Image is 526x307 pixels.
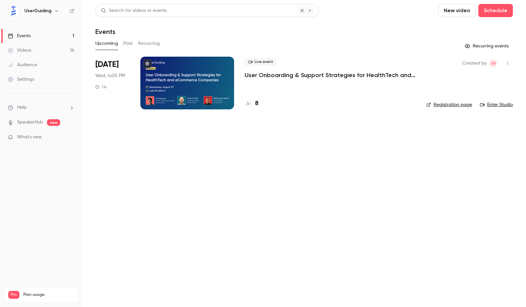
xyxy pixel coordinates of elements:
[478,4,513,17] button: Schedule
[24,8,51,14] h6: UserGuiding
[8,62,37,68] div: Audience
[23,292,74,297] span: Plan usage
[480,101,513,108] a: Enter Studio
[17,134,42,141] span: What's new
[245,71,416,79] a: User Onboarding & Support Strategies for HealthTech and eCommerce Companies
[426,101,472,108] a: Registration page
[462,59,487,67] span: Created by
[17,119,43,126] a: SpeakerHub
[95,28,115,36] h1: Events
[255,99,258,108] h4: 8
[245,99,258,108] a: 8
[462,41,513,51] button: Recurring events
[138,38,160,49] button: Recurring
[101,7,167,14] div: Search for videos or events
[123,38,133,49] button: Past
[47,119,60,126] span: new
[17,104,27,111] span: Help
[95,84,107,90] div: 1 h
[95,38,118,49] button: Upcoming
[95,57,130,109] div: Aug 27 Wed, 4:00 PM (Europe/Istanbul)
[8,6,19,16] img: UserGuiding
[8,33,31,39] div: Events
[66,134,74,140] iframe: Noticeable Trigger
[8,76,34,83] div: Settings
[8,47,31,54] div: Videos
[490,59,496,67] span: JG
[95,72,125,79] span: Wed, 4:00 PM
[489,59,497,67] span: Joud Ghazal
[245,58,277,66] span: Live event
[438,4,476,17] button: New video
[95,59,119,70] span: [DATE]
[8,104,74,111] li: help-dropdown-opener
[8,291,19,299] span: Pro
